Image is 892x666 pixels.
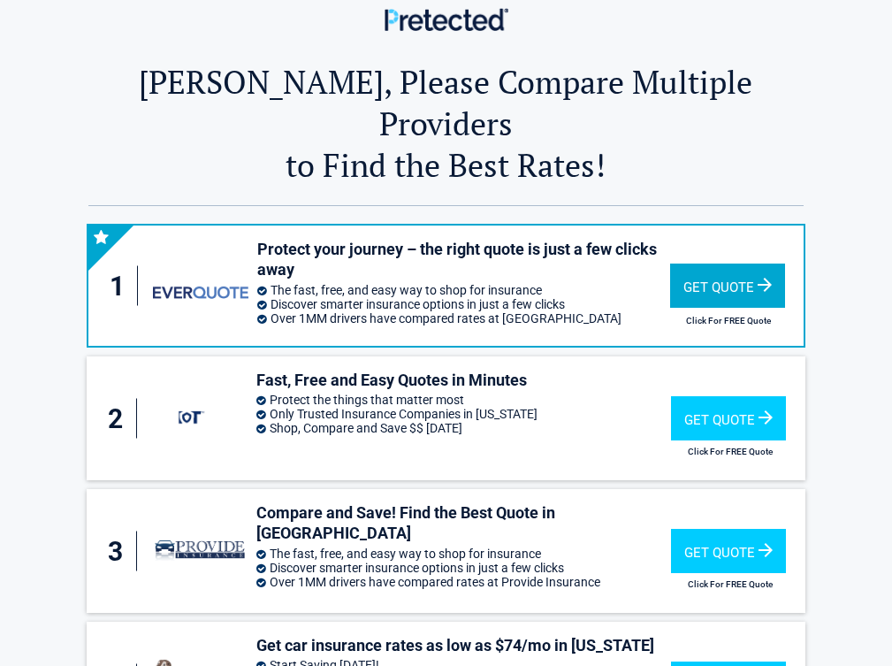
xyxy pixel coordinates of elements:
img: protect's logo [152,394,248,442]
div: Get Quote [670,264,785,308]
div: Get Quote [671,396,786,440]
img: everquote's logo [153,287,248,299]
div: 1 [106,266,139,306]
li: Discover smarter insurance options in just a few clicks [257,297,669,311]
h3: Protect your journey – the right quote is just a few clicks away [257,239,669,280]
li: Discover smarter insurance options in just a few clicks [256,561,671,575]
h2: Click For FREE Quote [671,579,789,589]
div: Get Quote [671,529,786,573]
h2: [PERSON_NAME], Please Compare Multiple Providers to Find the Best Rates! [88,61,803,186]
h2: Click For FREE Quote [671,447,789,456]
li: Protect the things that matter most [256,393,671,407]
li: Shop, Compare and Save $$ [DATE] [256,421,671,435]
li: The fast, free, and easy way to shop for insurance [256,547,671,561]
img: Main Logo [385,8,508,30]
div: 2 [104,399,137,439]
h3: Fast, Free and Easy Quotes in Minutes [256,370,671,390]
li: Over 1MM drivers have compared rates at Provide Insurance [256,575,671,589]
h3: Get car insurance rates as low as $74/mo in [US_STATE] [256,635,671,655]
li: Over 1MM drivers have compared rates at [GEOGRAPHIC_DATA] [257,311,669,325]
li: Only Trusted Insurance Companies in [US_STATE] [256,407,671,421]
h2: Click For FREE Quote [670,316,788,325]
li: The fast, free, and easy way to shop for insurance [257,283,669,297]
div: 3 [104,532,137,571]
h3: Compare and Save! Find the Best Quote in [GEOGRAPHIC_DATA] [256,502,671,544]
img: provide-insurance's logo [152,528,248,575]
